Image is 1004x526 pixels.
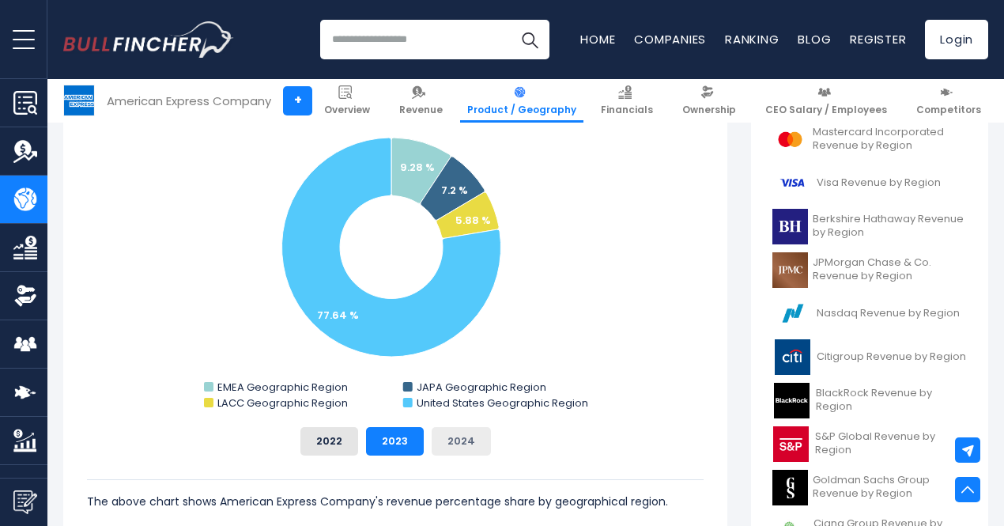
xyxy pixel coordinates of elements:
[675,79,743,123] a: Ownership
[366,427,424,456] button: 2023
[467,104,576,116] span: Product / Geography
[64,85,94,115] img: AXP logo
[772,209,808,244] img: BRK-B logo
[772,470,808,505] img: GS logo
[916,104,981,116] span: Competitors
[399,104,443,116] span: Revenue
[813,213,967,240] span: Berkshire Hathaway Revenue by Region
[813,474,967,501] span: Goldman Sachs Group Revenue by Region
[817,350,966,364] span: Citigroup Revenue by Region
[300,427,358,456] button: 2022
[63,21,233,58] a: Go to homepage
[217,395,348,411] text: LACC Geographic Region
[815,430,967,457] span: S&P Global Revenue by Region
[763,118,976,161] a: Mastercard Incorporated Revenue by Region
[392,79,450,123] a: Revenue
[400,160,435,175] text: 9.28 %
[763,422,976,466] a: S&P Global Revenue by Region
[816,387,967,414] span: BlackRock Revenue by Region
[594,79,660,123] a: Financials
[813,126,967,153] span: Mastercard Incorporated Revenue by Region
[417,380,546,395] text: JAPA Geographic Region
[763,379,976,422] a: BlackRock Revenue by Region
[850,31,906,47] a: Register
[725,31,779,47] a: Ranking
[772,165,812,201] img: V logo
[763,205,976,248] a: Berkshire Hathaway Revenue by Region
[763,292,976,335] a: Nasdaq Revenue by Region
[87,492,704,511] p: The above chart shows American Express Company's revenue percentage share by geographical region.
[217,380,348,395] text: EMEA Geographic Region
[510,20,549,59] button: Search
[798,31,831,47] a: Blog
[432,427,491,456] button: 2024
[909,79,988,123] a: Competitors
[682,104,736,116] span: Ownership
[772,339,812,375] img: C logo
[772,383,811,418] img: BLK logo
[772,252,808,288] img: JPM logo
[925,20,988,59] a: Login
[580,31,615,47] a: Home
[763,161,976,205] a: Visa Revenue by Region
[283,86,312,115] a: +
[417,395,588,411] text: United States Geographic Region
[87,98,704,414] svg: American Express Company's Revenue Share by Region
[772,426,810,462] img: SPGI logo
[63,21,234,58] img: Bullfincher logo
[772,122,808,157] img: MA logo
[601,104,653,116] span: Financials
[758,79,894,123] a: CEO Salary / Employees
[813,256,967,283] span: JPMorgan Chase & Co. Revenue by Region
[763,335,976,379] a: Citigroup Revenue by Region
[460,79,583,123] a: Product / Geography
[317,79,377,123] a: Overview
[107,92,271,110] div: American Express Company
[441,183,468,198] text: 7.2 %
[763,248,976,292] a: JPMorgan Chase & Co. Revenue by Region
[817,176,941,190] span: Visa Revenue by Region
[324,104,370,116] span: Overview
[765,104,887,116] span: CEO Salary / Employees
[634,31,706,47] a: Companies
[455,213,491,228] text: 5.88 %
[763,466,976,509] a: Goldman Sachs Group Revenue by Region
[317,308,359,323] text: 77.64 %
[817,307,960,320] span: Nasdaq Revenue by Region
[772,296,812,331] img: NDAQ logo
[13,284,37,308] img: Ownership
